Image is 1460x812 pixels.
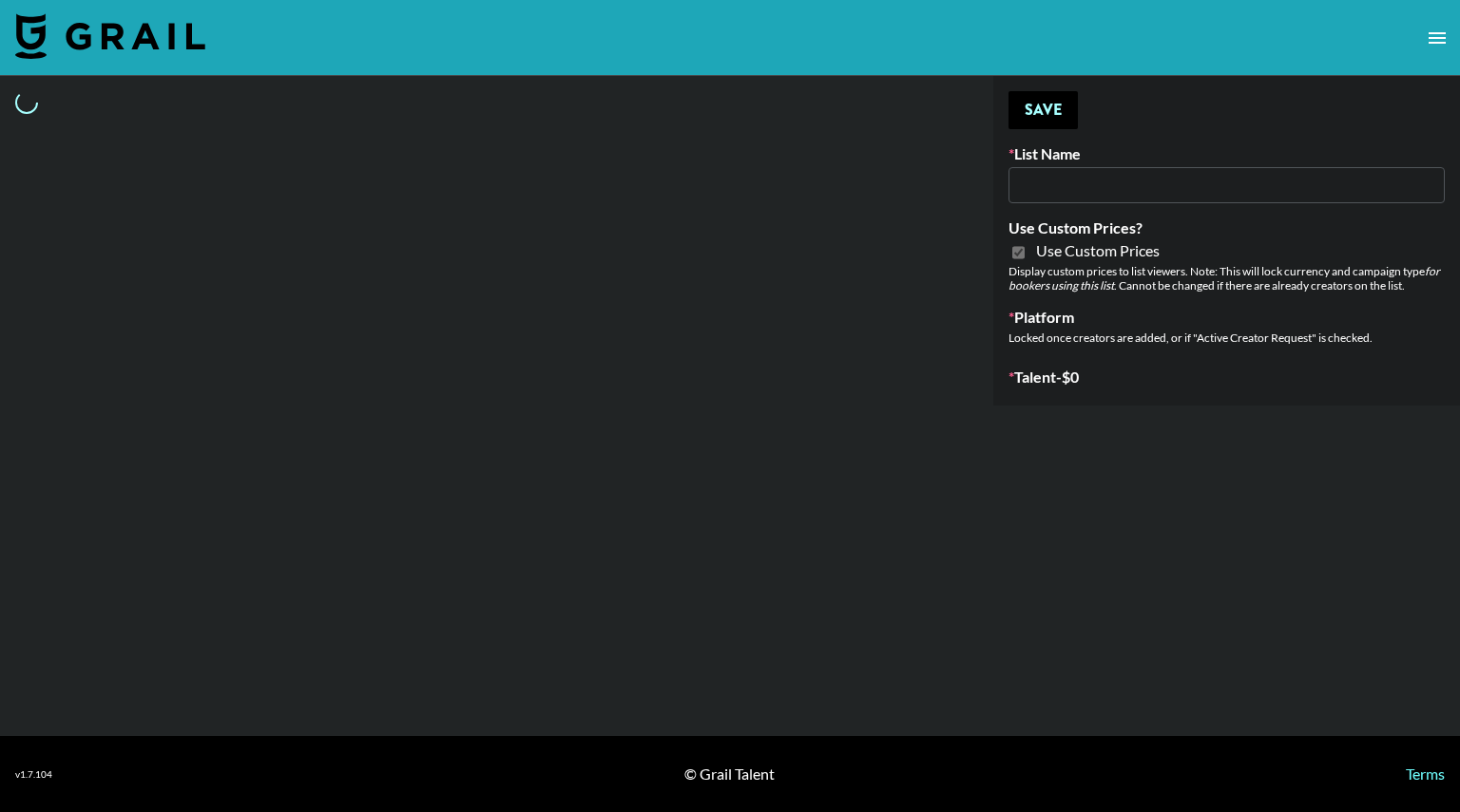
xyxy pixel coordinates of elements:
[1009,264,1445,293] div: Display custom prices to list viewers. Note: This will lock currency and campaign type . Cannot b...
[684,765,775,784] div: © Grail Talent
[1009,308,1445,327] label: Platform
[1406,765,1445,783] a: Terms
[1418,19,1456,57] button: open drawer
[15,768,52,781] div: v 1.7.104
[1009,218,1445,237] label: Use Custom Prices?
[15,13,205,59] img: Grail Talent
[1009,144,1445,163] label: List Name
[1009,264,1440,293] em: for bookers using this list
[1036,241,1160,260] span: Use Custom Prices
[1009,368,1445,387] label: Talent - $ 0
[1009,91,1078,129] button: Save
[1009,330,1445,345] div: Locked once creators are added, or if "Active Creator Request" is checked.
